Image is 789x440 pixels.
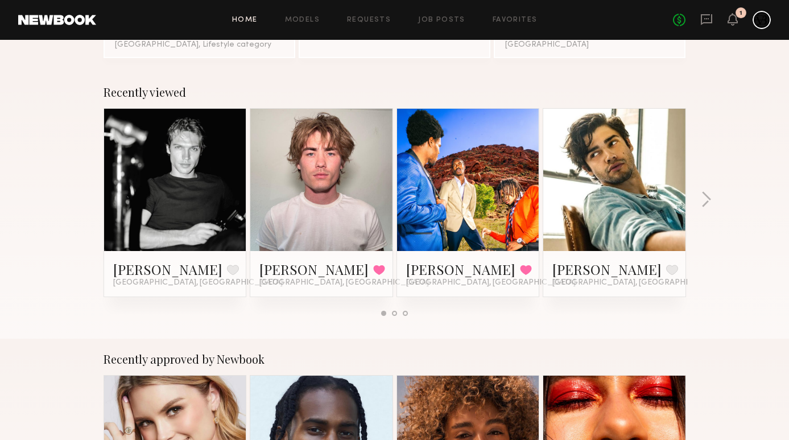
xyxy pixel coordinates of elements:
div: Recently viewed [104,85,686,99]
a: Models [285,17,320,24]
a: Job Posts [418,17,465,24]
span: [GEOGRAPHIC_DATA], [GEOGRAPHIC_DATA] [406,278,576,287]
div: 1 [740,10,742,17]
a: Favorites [493,17,538,24]
a: Home [232,17,258,24]
span: [GEOGRAPHIC_DATA], [GEOGRAPHIC_DATA] [259,278,429,287]
span: [GEOGRAPHIC_DATA], [GEOGRAPHIC_DATA] [113,278,283,287]
div: [GEOGRAPHIC_DATA] [505,41,674,49]
a: [PERSON_NAME] [259,260,369,278]
a: Requests [347,17,391,24]
a: [PERSON_NAME] [113,260,222,278]
span: [GEOGRAPHIC_DATA], [GEOGRAPHIC_DATA] [552,278,722,287]
a: [PERSON_NAME] [406,260,515,278]
div: [GEOGRAPHIC_DATA], Lifestyle category [115,41,284,49]
a: [PERSON_NAME] [552,260,662,278]
div: Recently approved by Newbook [104,352,686,366]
